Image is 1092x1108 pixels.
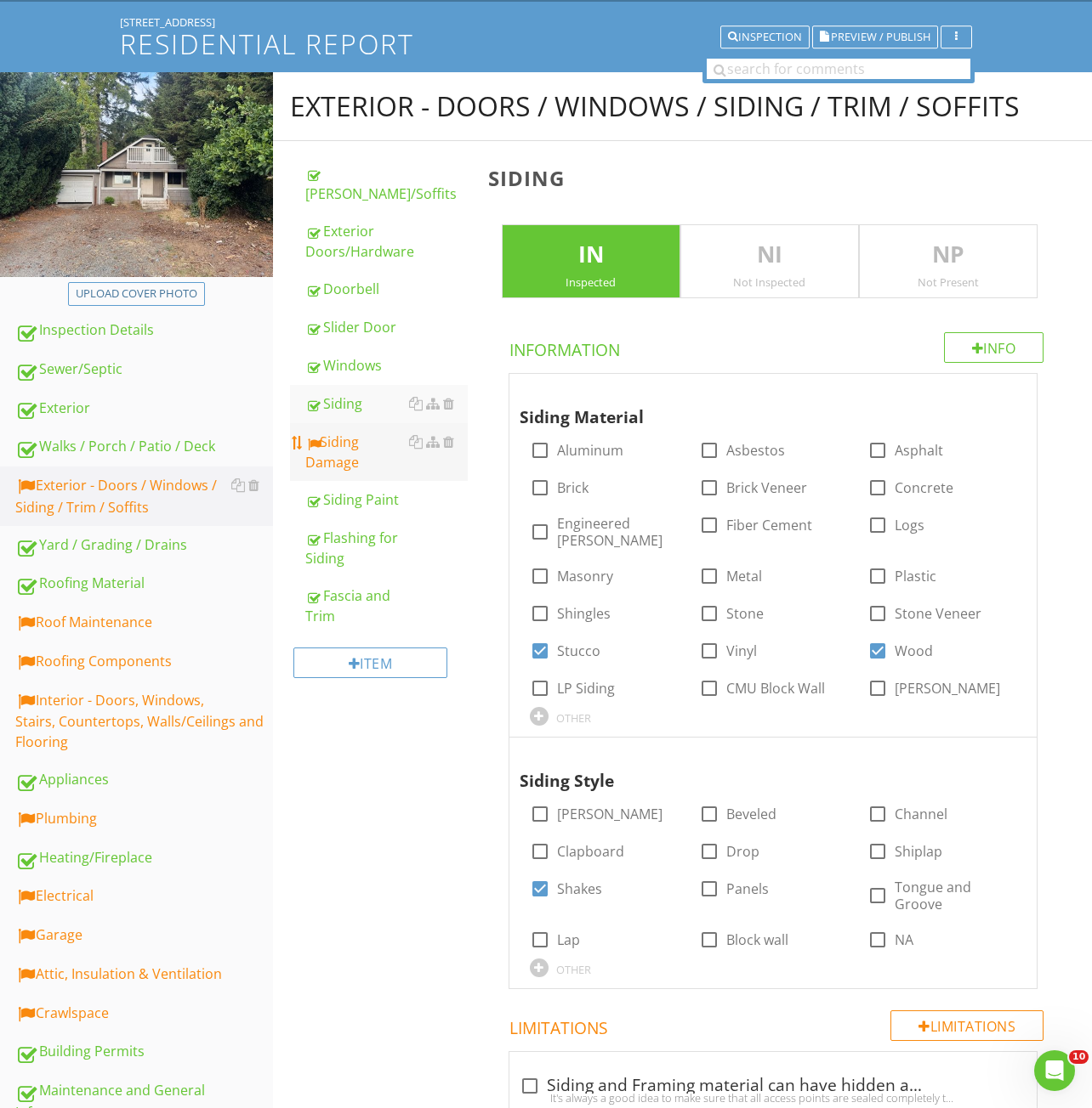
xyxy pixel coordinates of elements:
div: Fascia and Trim [305,585,468,626]
div: Slider Door [305,317,468,337]
label: Metal [726,568,762,585]
label: [PERSON_NAME] [557,806,663,823]
iframe: Intercom live chat [1034,1050,1075,1091]
label: Shakes [557,880,602,897]
label: Logs [895,517,924,534]
div: Siding Style [520,744,1001,794]
div: Roofing Components [15,651,273,673]
label: NA [895,931,913,948]
div: Inspection [728,31,802,43]
h4: Limitations [509,1010,1044,1039]
div: Walks / Porch / Patio / Deck [15,436,273,458]
div: Exterior - Doors / Windows / Siding / Trim / Soffits [290,89,1020,123]
label: Drop [726,843,759,860]
div: Garage [15,924,273,947]
label: Stucco [557,642,600,659]
button: Preview / Publish [812,25,938,49]
label: Brick Veneer [726,479,807,496]
div: Not Inspected [681,275,858,289]
div: Inspected [503,275,680,289]
label: Engineered [PERSON_NAME] [557,515,679,549]
div: Yard / Grading / Drains [15,534,273,557]
h4: Information [509,332,1044,361]
label: CMU Block Wall [726,680,825,697]
div: Building Permits [15,1041,273,1063]
div: [PERSON_NAME]/Soffits [305,163,468,204]
div: Crawlspace [15,1003,273,1025]
div: Heating/Fireplace [15,847,273,869]
div: Roofing Material [15,573,273,595]
label: Brick [557,479,589,496]
label: Stone Veneer [895,605,981,622]
label: Aluminum [557,442,623,459]
label: Stone [726,605,764,622]
label: Block wall [726,931,788,948]
div: Sewer/Septic [15,359,273,381]
label: LP Siding [557,680,615,697]
div: Inspection Details [15,319,273,342]
div: OTHER [556,963,591,976]
div: Exterior Doors/Hardware [305,221,468,262]
div: Exterior - Doors / Windows / Siding / Trim / Soffits [15,475,273,517]
label: Concrete [895,479,953,496]
div: Not Present [860,275,1037,289]
label: Channel [895,806,947,823]
h1: Residential Report [120,29,972,59]
label: Vinyl [726,642,757,659]
p: NI [681,238,858,272]
div: [STREET_ADDRESS] [120,15,972,29]
div: Windows [305,355,468,376]
span: Preview / Publish [831,31,930,42]
label: Lap [557,931,580,948]
div: Siding Material [520,381,1001,430]
label: Shiplap [895,843,942,860]
label: Masonry [557,568,613,585]
div: Info [944,332,1044,363]
label: Beveled [726,806,776,823]
div: Plumbing [15,808,273,830]
p: NP [860,238,1037,272]
label: Clapboard [557,843,624,860]
div: It's always a good idea to make sure that all access points are sealed completely to raw wood. We... [520,1091,1027,1105]
input: search for comments [707,59,970,79]
div: Doorbell [305,279,468,299]
div: Item [293,647,447,678]
label: Shingles [557,605,611,622]
label: [PERSON_NAME] [895,680,1000,697]
h3: Siding [488,167,1065,189]
div: Appliances [15,769,273,791]
label: Tongue and Groove [895,879,1016,913]
div: Siding [305,393,468,414]
span: 10 [1069,1050,1089,1064]
button: Inspection [720,25,810,49]
div: OTHER [556,711,591,725]
label: Panels [726,880,769,897]
div: Interior - Doors, Windows, Stairs, Countertops, Walls/Ceilings and Flooring [15,690,273,753]
a: Preview / Publish [812,28,938,43]
label: Plastic [895,568,936,585]
div: Attic, Insulation & Ventilation [15,964,273,986]
label: Asbestos [726,442,785,459]
div: Flashing for Siding [305,528,468,568]
button: Upload cover photo [68,282,205,306]
div: Exterior [15,398,273,420]
div: Limitations [890,1010,1044,1041]
div: Roof Maintenance [15,612,273,634]
div: Siding Damage [305,432,468,472]
p: IN [503,238,680,272]
a: Inspection [720,28,810,43]
label: Wood [895,642,933,659]
label: Asphalt [895,442,943,459]
div: Siding Paint [305,489,468,510]
label: Fiber Cement [726,517,812,534]
div: Upload cover photo [76,285,197,302]
div: Electrical [15,885,273,907]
